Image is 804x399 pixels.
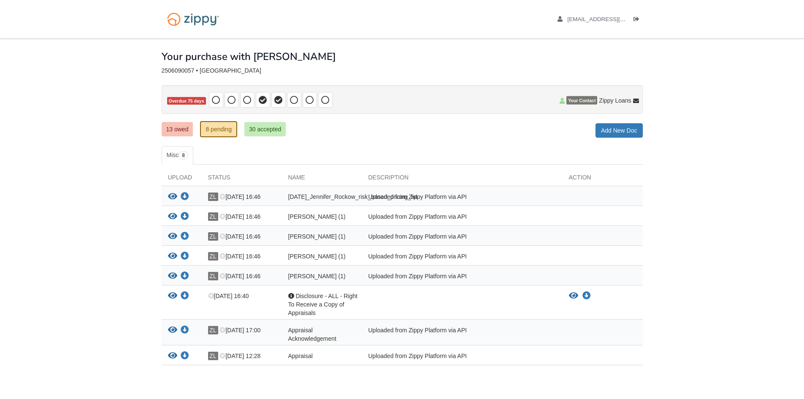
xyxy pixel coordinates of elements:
[288,213,346,220] span: [PERSON_NAME] (1)
[596,123,643,138] a: Add New Doc
[219,233,260,240] span: [DATE] 16:46
[288,273,346,280] span: [PERSON_NAME] (1)
[219,193,260,200] span: [DATE] 16:46
[168,326,177,335] button: View Appraisal Acknowledgement
[181,253,189,260] a: Download Jennifer_Rockow_sms_consent (1)
[208,272,218,280] span: ZL
[288,353,313,359] span: Appraisal
[181,214,189,220] a: Download Jennifer_Rockow_terms_of_use (1)
[633,16,643,24] a: Log out
[162,51,336,62] h1: Your purchase with [PERSON_NAME]
[168,212,177,221] button: View Jennifer_Rockow_terms_of_use (1)
[168,272,177,281] button: View Jennifer_Rockow_credit_authorization (1)
[208,212,218,221] span: ZL
[567,16,664,22] span: jenny53oh9@gmail.com
[244,122,286,136] a: 30 accepted
[219,273,260,280] span: [DATE] 16:46
[582,293,591,299] a: Download Disclosure - ALL - Right To Receive a Copy of Appraisals
[181,293,189,300] a: Download Disclosure - ALL - Right To Receive a Copy of Appraisals
[288,327,336,342] span: Appraisal Acknowledgement
[208,232,218,241] span: ZL
[168,292,177,301] button: View Disclosure - ALL - Right To Receive a Copy of Appraisals
[181,353,189,360] a: Download Appraisal
[558,16,664,24] a: edit profile
[362,272,563,283] div: Uploaded from Zippy Platform via API
[219,353,260,359] span: [DATE] 12:28
[288,253,346,260] span: [PERSON_NAME] (1)
[362,212,563,223] div: Uploaded from Zippy Platform via API
[288,233,346,240] span: [PERSON_NAME] (1)
[181,273,189,280] a: Download Jennifer_Rockow_credit_authorization (1)
[208,193,218,201] span: ZL
[362,326,563,343] div: Uploaded from Zippy Platform via API
[200,121,237,137] a: 8 pending
[288,193,418,200] span: [DATE]_Jennifer_Rockow_risk_based_pricing_h4
[162,146,193,165] a: Misc
[599,96,631,105] span: Zippy Loans
[162,8,225,30] img: Logo
[282,173,362,186] div: Name
[167,97,206,105] span: Overdue 75 days
[181,233,189,240] a: Download Jennifer_Rockow_privacy_notice (1)
[362,232,563,243] div: Uploaded from Zippy Platform via API
[219,213,260,220] span: [DATE] 16:46
[162,67,643,74] div: 2506090057 • [GEOGRAPHIC_DATA]
[219,327,260,334] span: [DATE] 17:00
[362,352,563,363] div: Uploaded from Zippy Platform via API
[362,252,563,263] div: Uploaded from Zippy Platform via API
[288,293,357,316] span: Disclosure - ALL - Right To Receive a Copy of Appraisals
[362,193,563,204] div: Uploaded from Zippy Platform via API
[168,352,177,361] button: View Appraisal
[168,232,177,241] button: View Jennifer_Rockow_privacy_notice (1)
[208,352,218,360] span: ZL
[362,173,563,186] div: Description
[563,173,643,186] div: Action
[208,326,218,334] span: ZL
[181,327,189,334] a: Download Appraisal Acknowledgement
[162,122,193,136] a: 13 owed
[566,96,597,105] span: Your Contact
[219,253,260,260] span: [DATE] 16:46
[162,173,202,186] div: Upload
[569,292,578,300] button: View Disclosure - ALL - Right To Receive a Copy of Appraisals
[208,293,249,299] span: [DATE] 16:40
[168,193,177,201] button: View 08-26-2025_Jennifer_Rockow_risk_based_pricing_h4
[168,252,177,261] button: View Jennifer_Rockow_sms_consent (1)
[181,194,189,201] a: Download 08-26-2025_Jennifer_Rockow_risk_based_pricing_h4
[208,252,218,261] span: ZL
[179,151,188,160] span: 8
[202,173,282,186] div: Status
